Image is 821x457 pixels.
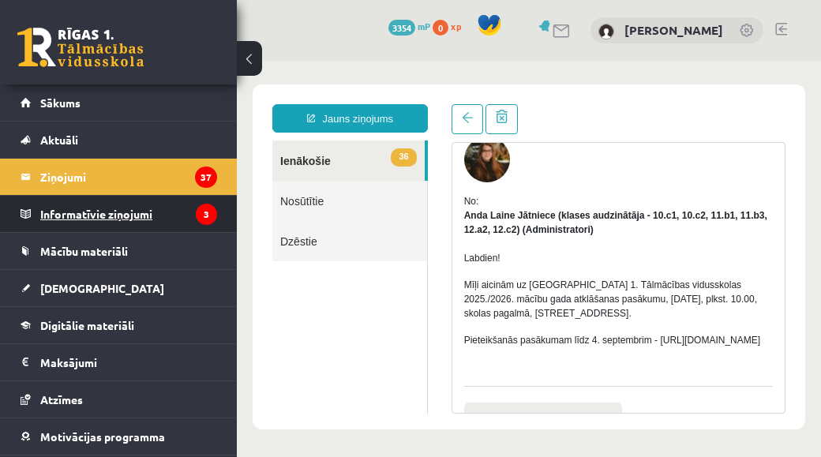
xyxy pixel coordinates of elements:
a: Maksājumi [21,344,217,380]
a: [DEMOGRAPHIC_DATA] [21,270,217,306]
i: (210 KB) [319,350,356,364]
a: Digitālie materiāli [21,307,217,343]
a: Mācību materiāli [21,233,217,269]
span: Digitālie materiāli [40,318,134,332]
span: Atzīmes [40,392,83,406]
span: [DEMOGRAPHIC_DATA] [40,281,164,295]
span: Aktuāli [40,133,78,147]
legend: Ziņojumi [40,159,217,195]
a: 36Ienākošie [36,80,188,120]
span: Mācību materiāli [40,244,128,258]
span: 0 [433,20,448,36]
a: Dzēstie [36,160,190,200]
span: xp [451,20,461,32]
i: 3 [196,204,217,225]
span: mP [418,20,430,32]
a: Rīgas 1. Tālmācības vidusskola [17,28,144,67]
div: No: [227,133,536,148]
a: Ziņojumi37 [21,159,217,195]
p: Mīļi aicinām uz [GEOGRAPHIC_DATA] 1. Tālmācības vidusskolas 2025./2026. mācību gada atklāšanas pa... [227,217,536,260]
span: Motivācijas programma [40,429,165,444]
strong: Anda Laine Jātniece (klases audzinātāja - 10.c1, 10.c2, 11.b1, 11.b3, 12.a2, 12.c2) (Administratori) [227,149,530,174]
a: Nosūtītie [36,120,190,160]
img: Anda Laine Jātniece (klases audzinātāja - 10.c1, 10.c2, 11.b1, 11.b3, 12.a2, 12.c2) [227,76,273,122]
a: Jauns ziņojums [36,43,191,72]
p: Labdien! [227,190,536,204]
span: 3354 [388,20,415,36]
i: 37 [195,167,217,188]
a: Motivācijas programma [21,418,217,455]
a: Sākums [21,84,217,121]
b: Ielugums.jpeg [256,350,320,364]
legend: Maksājumi [40,344,217,380]
p: Pieteikšanās pasākumam līdz 4. septembrim - [URL][DOMAIN_NAME] [227,272,536,287]
a: Aktuāli [21,122,217,158]
span: 36 [154,88,179,106]
legend: Informatīvie ziņojumi [40,196,217,232]
a: 0 xp [433,20,469,32]
a: [PERSON_NAME] [624,22,723,38]
span: Sākums [40,96,81,110]
a: 3354 mP [388,20,430,32]
a: Atzīmes [21,381,217,418]
img: Roberts Kukulis [598,24,614,39]
a: Informatīvie ziņojumi3 [21,196,217,232]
